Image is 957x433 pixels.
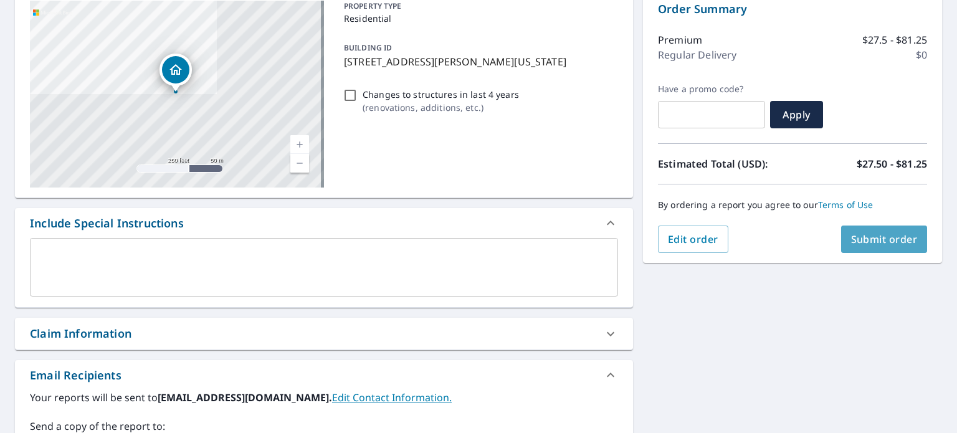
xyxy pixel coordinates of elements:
p: PROPERTY TYPE [344,1,613,12]
a: Current Level 17, Zoom In [290,135,309,154]
button: Submit order [841,226,928,253]
p: Residential [344,12,613,25]
a: Current Level 17, Zoom Out [290,154,309,173]
p: Premium [658,32,702,47]
p: By ordering a report you agree to our [658,199,927,211]
button: Edit order [658,226,728,253]
button: Apply [770,101,823,128]
div: Include Special Instructions [15,208,633,238]
p: $0 [916,47,927,62]
p: Estimated Total (USD): [658,156,793,171]
span: Submit order [851,232,918,246]
p: Order Summary [658,1,927,17]
p: Changes to structures in last 4 years [363,88,519,101]
div: Claim Information [30,325,131,342]
div: Dropped pin, building 1, Residential property, 7075 Sproul Ln Colorado Springs, CO 80918 [159,54,192,92]
b: [EMAIL_ADDRESS][DOMAIN_NAME]. [158,391,332,404]
p: Regular Delivery [658,47,736,62]
p: $27.50 - $81.25 [857,156,927,171]
span: Apply [780,108,813,121]
div: Include Special Instructions [30,215,184,232]
a: EditContactInfo [332,391,452,404]
div: Email Recipients [30,367,121,384]
label: Have a promo code? [658,83,765,95]
label: Your reports will be sent to [30,390,618,405]
p: BUILDING ID [344,42,392,53]
p: $27.5 - $81.25 [862,32,927,47]
p: ( renovations, additions, etc. ) [363,101,519,114]
span: Edit order [668,232,718,246]
a: Terms of Use [818,199,874,211]
div: Claim Information [15,318,633,350]
p: [STREET_ADDRESS][PERSON_NAME][US_STATE] [344,54,613,69]
div: Email Recipients [15,360,633,390]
